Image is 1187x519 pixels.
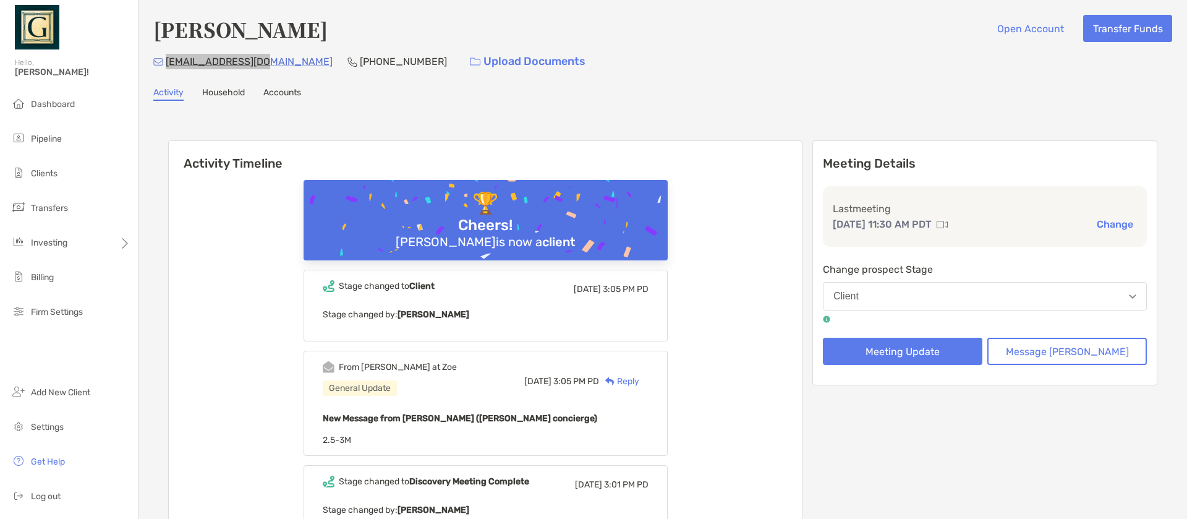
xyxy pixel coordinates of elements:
[833,217,932,232] p: [DATE] 11:30 AM PDT
[823,262,1147,277] p: Change prospect Stage
[574,284,601,294] span: [DATE]
[339,362,457,372] div: From [PERSON_NAME] at Zoe
[169,141,802,171] h6: Activity Timeline
[1129,294,1136,299] img: Open dropdown arrow
[323,435,351,445] span: 2.5-3M
[11,419,26,434] img: settings icon
[166,54,333,69] p: [EMAIL_ADDRESS][DOMAIN_NAME]
[542,234,576,249] b: client
[11,96,26,111] img: dashboard icon
[153,15,328,43] h4: [PERSON_NAME]
[823,338,982,365] button: Meeting Update
[605,377,615,385] img: Reply icon
[524,376,551,387] span: [DATE]
[11,234,26,249] img: investing icon
[31,99,75,109] span: Dashboard
[823,315,830,323] img: tooltip
[31,457,65,467] span: Get Help
[360,54,447,69] p: [PHONE_NUMBER]
[398,309,469,320] b: [PERSON_NAME]
[11,269,26,284] img: billing icon
[323,280,334,292] img: Event icon
[11,165,26,180] img: clients icon
[823,282,1147,311] button: Client
[339,281,435,291] div: Stage changed to
[323,361,334,373] img: Event icon
[31,134,62,144] span: Pipeline
[398,505,469,515] b: [PERSON_NAME]
[11,488,26,503] img: logout icon
[462,48,593,75] a: Upload Documents
[31,422,64,432] span: Settings
[323,307,649,322] p: Stage changed by:
[263,87,301,101] a: Accounts
[575,479,602,490] span: [DATE]
[833,291,859,302] div: Client
[31,272,54,283] span: Billing
[1083,15,1172,42] button: Transfer Funds
[339,476,529,487] div: Stage changed to
[987,338,1147,365] button: Message [PERSON_NAME]
[153,58,163,66] img: Email Icon
[11,200,26,215] img: transfers icon
[202,87,245,101] a: Household
[153,87,184,101] a: Activity
[15,5,59,49] img: Zoe Logo
[11,304,26,319] img: firm-settings icon
[11,384,26,399] img: add_new_client icon
[31,491,61,502] span: Log out
[323,380,397,396] div: General Update
[833,201,1137,217] p: Last meeting
[391,234,581,249] div: [PERSON_NAME] is now a
[937,220,948,229] img: communication type
[603,284,649,294] span: 3:05 PM PD
[15,67,130,77] span: [PERSON_NAME]!
[323,413,597,424] b: New Message from [PERSON_NAME] ([PERSON_NAME] concierge)
[11,131,26,145] img: pipeline icon
[31,168,57,179] span: Clients
[470,58,480,66] img: button icon
[31,387,90,398] span: Add New Client
[31,238,67,248] span: Investing
[467,191,503,217] div: 🏆
[987,15,1073,42] button: Open Account
[604,479,649,490] span: 3:01 PM PD
[323,502,649,518] p: Stage changed by:
[453,217,517,234] div: Cheers!
[409,281,435,291] b: Client
[823,156,1147,171] p: Meeting Details
[599,375,639,388] div: Reply
[323,476,334,487] img: Event icon
[553,376,599,387] span: 3:05 PM PD
[31,203,68,213] span: Transfers
[31,307,83,317] span: Firm Settings
[347,57,357,67] img: Phone Icon
[409,476,529,487] b: Discovery Meeting Complete
[11,453,26,468] img: get-help icon
[1093,218,1137,231] button: Change
[304,180,668,287] img: Confetti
